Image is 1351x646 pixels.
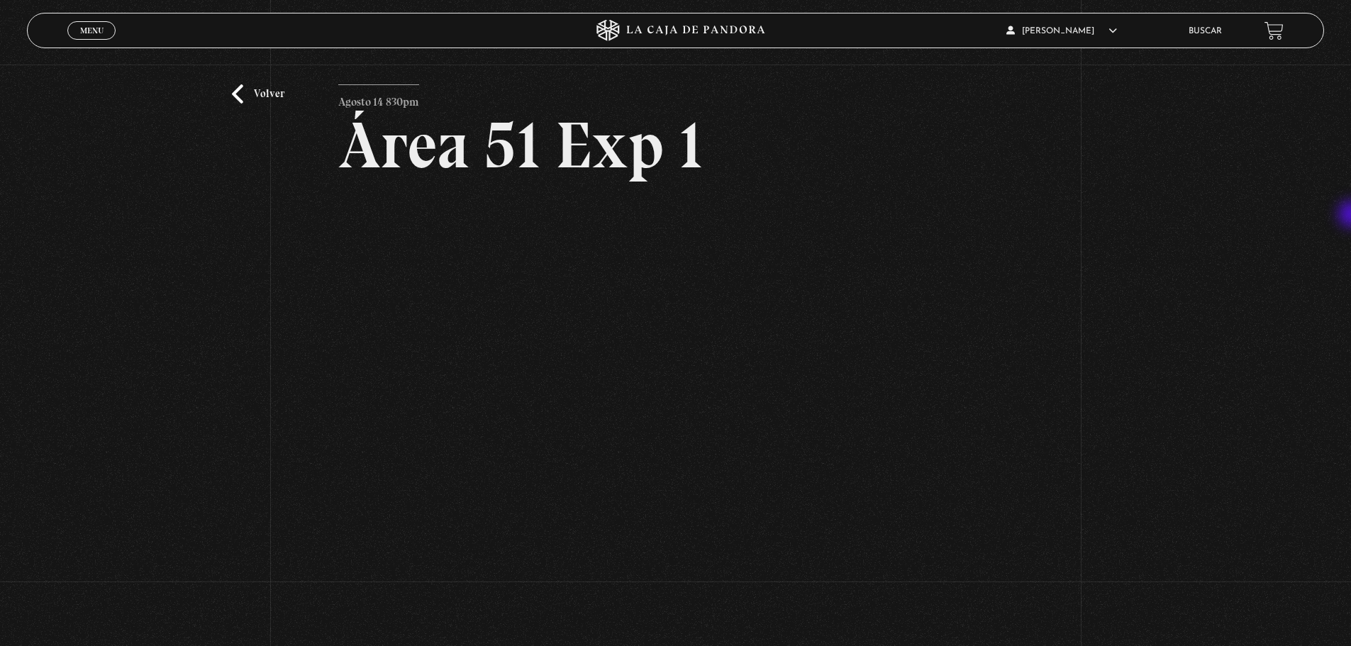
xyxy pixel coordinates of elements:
[80,26,104,35] span: Menu
[1264,21,1284,40] a: View your shopping cart
[338,199,1013,579] iframe: Dailymotion video player – PROGRAMA - AREA 51 - 14 DE AGOSTO
[338,113,1013,178] h2: Área 51 Exp 1
[1006,27,1117,35] span: [PERSON_NAME]
[232,84,284,104] a: Volver
[338,84,419,113] p: Agosto 14 830pm
[75,38,109,48] span: Cerrar
[1189,27,1222,35] a: Buscar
